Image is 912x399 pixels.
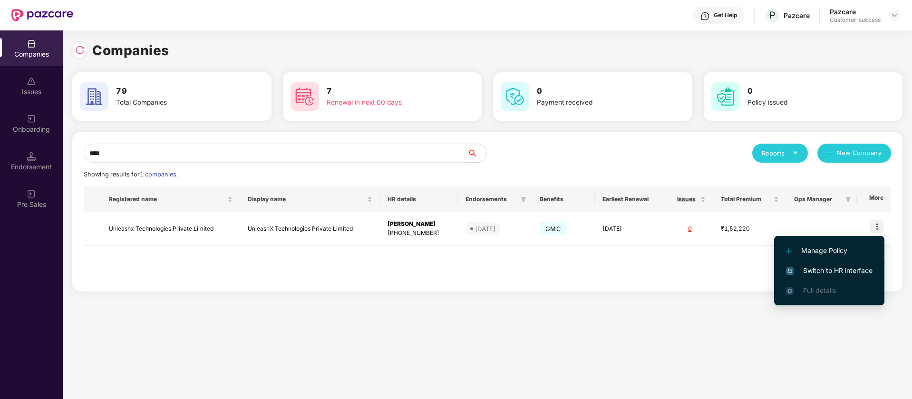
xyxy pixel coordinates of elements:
td: Unleashx Technologies Private Limited [101,212,240,246]
span: plus [827,150,833,157]
span: filter [519,194,528,205]
img: svg+xml;base64,PHN2ZyB4bWxucz0iaHR0cDovL3d3dy53My5vcmcvMjAwMC9zdmciIHdpZHRoPSI2MCIgaGVpZ2h0PSI2MC... [501,82,529,111]
div: Get Help [714,11,737,19]
div: ₹1,52,220 [721,224,778,234]
div: Pazcare [830,7,881,16]
span: Full details [803,286,836,294]
span: P [769,10,776,21]
h1: Companies [92,40,169,61]
div: [PERSON_NAME] [388,220,450,229]
img: svg+xml;base64,PHN2ZyB3aWR0aD0iMTQuNSIgaGVpZ2h0PSIxNC41IiB2aWV3Qm94PSIwIDAgMTYgMTYiIGZpbGw9Im5vbm... [27,152,36,161]
span: Switch to HR interface [786,265,873,276]
th: Issues [666,186,714,212]
span: filter [521,196,526,202]
div: Total Companies [116,97,236,108]
span: 1 companies. [140,171,178,178]
img: svg+xml;base64,PHN2ZyB4bWxucz0iaHR0cDovL3d3dy53My5vcmcvMjAwMC9zdmciIHdpZHRoPSI2MCIgaGVpZ2h0PSI2MC... [291,82,319,111]
div: Payment received [537,97,657,108]
td: UnleashX Technologies Private Limited [240,212,380,246]
h3: 0 [747,85,867,97]
img: svg+xml;base64,PHN2ZyB4bWxucz0iaHR0cDovL3d3dy53My5vcmcvMjAwMC9zdmciIHdpZHRoPSIxMi4yMDEiIGhlaWdodD... [786,248,792,254]
td: [DATE] [595,212,666,246]
th: More [857,186,891,212]
img: svg+xml;base64,PHN2ZyB4bWxucz0iaHR0cDovL3d3dy53My5vcmcvMjAwMC9zdmciIHdpZHRoPSI2MCIgaGVpZ2h0PSI2MC... [80,82,108,111]
h3: 79 [116,85,236,97]
span: GMC [540,222,567,235]
div: Customer_success [830,16,881,24]
img: svg+xml;base64,PHN2ZyB3aWR0aD0iMjAiIGhlaWdodD0iMjAiIHZpZXdCb3g9IjAgMCAyMCAyMCIgZmlsbD0ibm9uZSIgeG... [27,114,36,124]
img: svg+xml;base64,PHN2ZyB4bWxucz0iaHR0cDovL3d3dy53My5vcmcvMjAwMC9zdmciIHdpZHRoPSI2MCIgaGVpZ2h0PSI2MC... [711,82,740,111]
span: Registered name [109,195,225,203]
th: Registered name [101,186,240,212]
span: New Company [837,148,882,158]
th: Earliest Renewal [595,186,666,212]
th: Display name [240,186,380,212]
div: Policy issued [747,97,867,108]
span: filter [844,194,853,205]
span: Manage Policy [786,245,873,256]
img: New Pazcare Logo [11,9,73,21]
button: search [467,144,487,163]
span: Endorsements [466,195,517,203]
img: svg+xml;base64,PHN2ZyBpZD0iQ29tcGFuaWVzIiB4bWxucz0iaHR0cDovL3d3dy53My5vcmcvMjAwMC9zdmciIHdpZHRoPS... [27,39,36,49]
img: icon [870,220,883,233]
span: Ops Manager [794,195,842,203]
div: [PHONE_NUMBER] [388,229,450,238]
span: caret-down [792,150,798,156]
h3: 0 [537,85,657,97]
img: svg+xml;base64,PHN2ZyB3aWR0aD0iMjAiIGhlaWdodD0iMjAiIHZpZXdCb3g9IjAgMCAyMCAyMCIgZmlsbD0ibm9uZSIgeG... [27,189,36,199]
div: Pazcare [784,11,810,20]
span: search [467,149,486,157]
img: svg+xml;base64,PHN2ZyBpZD0iSXNzdWVzX2Rpc2FibGVkIiB4bWxucz0iaHR0cDovL3d3dy53My5vcmcvMjAwMC9zdmciIH... [27,77,36,86]
th: HR details [380,186,458,212]
span: Showing results for [84,171,178,178]
span: Total Premium [721,195,771,203]
div: 0 [674,224,706,234]
img: svg+xml;base64,PHN2ZyBpZD0iRHJvcGRvd24tMzJ4MzIiIHhtbG5zPSJodHRwOi8vd3d3LnczLm9yZy8yMDAwL3N2ZyIgd2... [891,11,899,19]
img: svg+xml;base64,PHN2ZyB4bWxucz0iaHR0cDovL3d3dy53My5vcmcvMjAwMC9zdmciIHdpZHRoPSIxNi4zNjMiIGhlaWdodD... [786,287,794,295]
div: Reports [762,148,798,158]
button: plusNew Company [817,144,891,163]
div: Renewal in next 60 days [327,97,446,108]
span: Display name [248,195,365,203]
h3: 7 [327,85,446,97]
span: Issues [674,195,699,203]
img: svg+xml;base64,PHN2ZyBpZD0iUmVsb2FkLTMyeDMyIiB4bWxucz0iaHR0cDovL3d3dy53My5vcmcvMjAwMC9zdmciIHdpZH... [75,45,85,55]
th: Total Premium [713,186,786,212]
img: svg+xml;base64,PHN2ZyB4bWxucz0iaHR0cDovL3d3dy53My5vcmcvMjAwMC9zdmciIHdpZHRoPSIxNiIgaGVpZ2h0PSIxNi... [786,267,794,275]
div: [DATE] [475,224,495,234]
span: filter [845,196,851,202]
th: Benefits [532,186,595,212]
img: svg+xml;base64,PHN2ZyBpZD0iSGVscC0zMngzMiIgeG1sbnM9Imh0dHA6Ly93d3cudzMub3JnLzIwMDAvc3ZnIiB3aWR0aD... [700,11,710,21]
